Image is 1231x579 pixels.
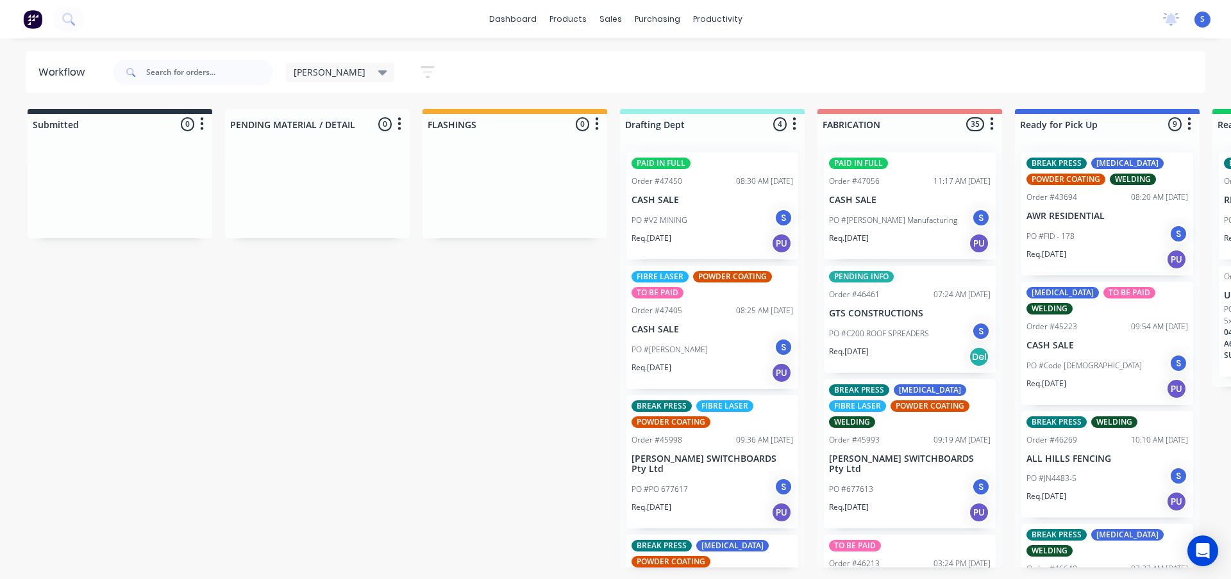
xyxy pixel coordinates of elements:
div: BREAK PRESS [1026,158,1087,169]
div: BREAK PRESSFIBRE LASERPOWDER COATINGOrder #4599809:36 AM [DATE][PERSON_NAME] SWITCHBOARDS Pty Ltd... [626,395,798,529]
div: PAID IN FULL [829,158,888,169]
div: BREAK PRESS[MEDICAL_DATA]POWDER COATINGWELDINGOrder #4369408:20 AM [DATE]AWR RESIDENTIALPO #FID -... [1021,152,1193,275]
div: TO BE PAID [632,287,683,298]
div: Order #46461 [829,289,880,300]
div: 07:24 AM [DATE] [934,289,991,300]
div: PU [771,233,792,254]
div: purchasing [628,10,687,29]
div: 09:36 AM [DATE] [736,434,793,446]
div: S [971,322,991,341]
div: Order #45998 [632,434,682,446]
div: FIBRE LASER [829,400,886,412]
p: Req. [DATE] [1026,249,1066,260]
div: S [774,208,793,227]
div: POWDER COATING [693,271,772,282]
div: [MEDICAL_DATA] [894,384,966,396]
div: Open Intercom Messenger [1187,535,1218,566]
div: Order #46649 [1026,563,1077,575]
div: FIBRE LASER [632,271,689,282]
p: GTS CONSTRUCTIONS [829,308,991,319]
div: Order #47056 [829,175,880,187]
input: Search for orders... [146,60,273,85]
p: AWR RESIDENTIAL [1026,211,1188,222]
div: 10:10 AM [DATE] [1131,434,1188,446]
div: PAID IN FULLOrder #4705611:17 AM [DATE]CASH SALEPO #[PERSON_NAME] ManufacturingSReq.[DATE]PU [824,152,996,259]
div: POWDER COATING [632,556,710,567]
div: 07:37 AM [DATE] [1131,563,1188,575]
span: [PERSON_NAME] [294,65,365,79]
div: S [774,338,793,357]
div: productivity [687,10,749,29]
div: BREAK PRESS[MEDICAL_DATA]FIBRE LASERPOWDER COATINGWELDINGOrder #4599309:19 AM [DATE][PERSON_NAME]... [824,379,996,529]
div: BREAK PRESS [632,540,692,551]
div: WELDING [1026,303,1073,314]
div: WELDING [1026,545,1073,557]
p: Req. [DATE] [829,346,869,357]
div: S [1169,354,1188,373]
div: PAID IN FULLOrder #4745008:30 AM [DATE]CASH SALEPO #V2 MININGSReq.[DATE]PU [626,152,798,259]
div: Order #46269 [1026,434,1077,446]
div: 09:19 AM [DATE] [934,434,991,446]
p: Req. [DATE] [632,362,671,373]
div: S [971,208,991,227]
div: 08:20 AM [DATE] [1131,192,1188,203]
p: PO #[PERSON_NAME] Manufacturing [829,215,957,226]
div: WELDING [1110,174,1156,185]
div: PENDING INFO [829,271,894,282]
p: PO #C200 ROOF SPREADERS [829,328,929,339]
div: 11:17 AM [DATE] [934,175,991,187]
div: [MEDICAL_DATA]TO BE PAIDWELDINGOrder #4522309:54 AM [DATE]CASH SALEPO #Code [DEMOGRAPHIC_DATA]SRe... [1021,282,1193,405]
div: Order #47450 [632,175,682,187]
p: PO #Code [DEMOGRAPHIC_DATA] [1026,360,1142,371]
div: S [1169,466,1188,485]
p: [PERSON_NAME] SWITCHBOARDS Pty Ltd [632,453,793,475]
p: Req. [DATE] [829,502,869,513]
div: TO BE PAID [1103,287,1155,298]
p: [PERSON_NAME] SWITCHBOARDS Pty Ltd [829,453,991,475]
div: BREAK PRESS [829,384,889,396]
div: Order #45223 [1026,321,1077,332]
img: Factory [23,10,42,29]
div: Order #43694 [1026,192,1077,203]
div: POWDER COATING [632,416,710,428]
div: PU [771,363,792,383]
div: PU [771,502,792,523]
div: FIBRE LASER [696,400,753,412]
div: 09:54 AM [DATE] [1131,321,1188,332]
div: 08:30 AM [DATE] [736,175,793,187]
div: 03:24 PM [DATE] [934,558,991,569]
div: WELDING [1091,416,1137,428]
div: BREAK PRESS [1026,416,1087,428]
div: [MEDICAL_DATA] [1026,287,1099,298]
div: FIBRE LASERPOWDER COATINGTO BE PAIDOrder #4740508:25 AM [DATE]CASH SALEPO #[PERSON_NAME]SReq.[DAT... [626,266,798,389]
p: Req. [DATE] [1026,378,1066,389]
p: ALL HILLS FENCING [1026,453,1188,464]
p: CASH SALE [632,195,793,206]
p: Req. [DATE] [1026,491,1066,502]
p: PO #[PERSON_NAME] [632,344,708,355]
div: Order #45993 [829,434,880,446]
div: Workflow [38,65,91,80]
div: Del [969,347,989,367]
div: POWDER COATING [1026,174,1105,185]
div: PU [969,502,989,523]
div: 08:25 AM [DATE] [736,305,793,316]
div: S [774,477,793,496]
a: dashboard [483,10,543,29]
div: S [1169,224,1188,243]
div: products [543,10,593,29]
div: BREAK PRESS [1026,529,1087,541]
div: Order #47405 [632,305,682,316]
div: PU [1166,379,1187,399]
p: Req. [DATE] [632,502,671,513]
div: Order #46213 [829,558,880,569]
div: TO BE PAID [829,540,881,551]
div: BREAK PRESSWELDINGOrder #4626910:10 AM [DATE]ALL HILLS FENCINGPO #JN4483-5SReq.[DATE]PU [1021,411,1193,518]
p: Req. [DATE] [632,232,671,244]
div: WELDING [829,416,875,428]
p: Req. [DATE] [829,232,869,244]
div: [MEDICAL_DATA] [1091,158,1164,169]
p: PO #677613 [829,484,873,495]
p: PO #PO 677617 [632,484,688,495]
p: PO #V2 MINING [632,215,687,226]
